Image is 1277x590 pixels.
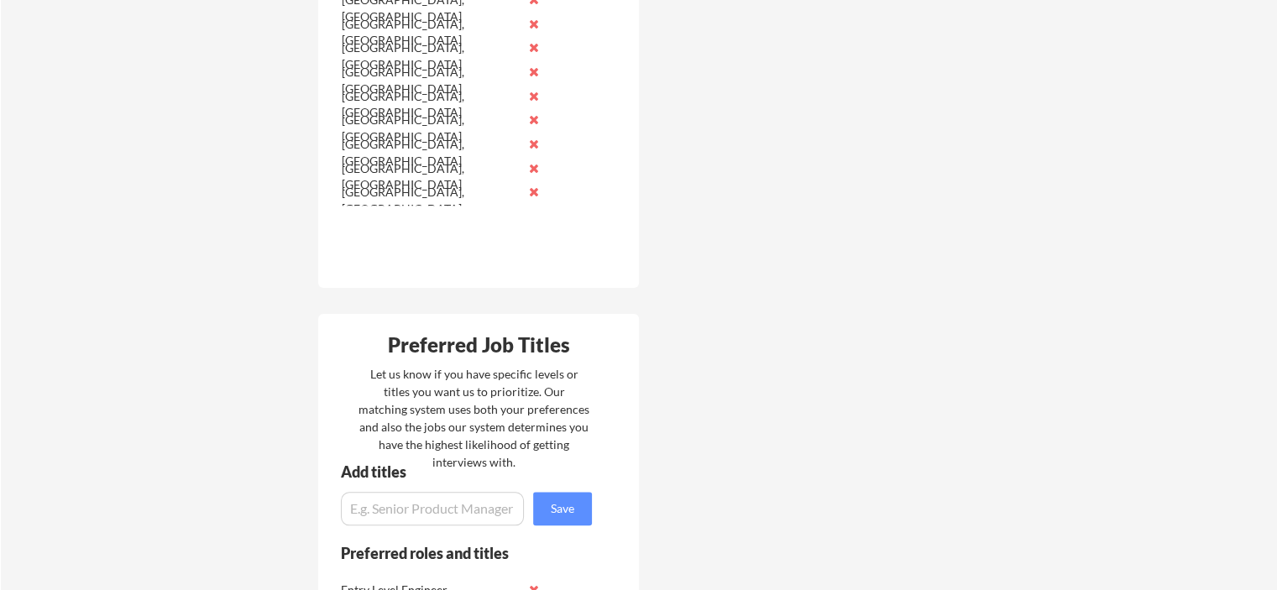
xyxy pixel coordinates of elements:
[342,160,519,193] div: [GEOGRAPHIC_DATA], [GEOGRAPHIC_DATA]
[341,546,569,561] div: Preferred roles and titles
[533,492,592,525] button: Save
[342,64,519,97] div: [GEOGRAPHIC_DATA], [GEOGRAPHIC_DATA]
[342,184,519,217] div: [GEOGRAPHIC_DATA], [GEOGRAPHIC_DATA]
[342,136,519,169] div: [GEOGRAPHIC_DATA], [GEOGRAPHIC_DATA]
[342,16,519,49] div: [GEOGRAPHIC_DATA], [GEOGRAPHIC_DATA]
[342,39,519,72] div: [GEOGRAPHIC_DATA], [GEOGRAPHIC_DATA]
[341,464,578,479] div: Add titles
[322,335,635,355] div: Preferred Job Titles
[342,112,519,144] div: [GEOGRAPHIC_DATA], [GEOGRAPHIC_DATA]
[359,365,589,471] div: Let us know if you have specific levels or titles you want us to prioritize. Our matching system ...
[341,492,524,525] input: E.g. Senior Product Manager
[342,88,519,121] div: [GEOGRAPHIC_DATA], [GEOGRAPHIC_DATA]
